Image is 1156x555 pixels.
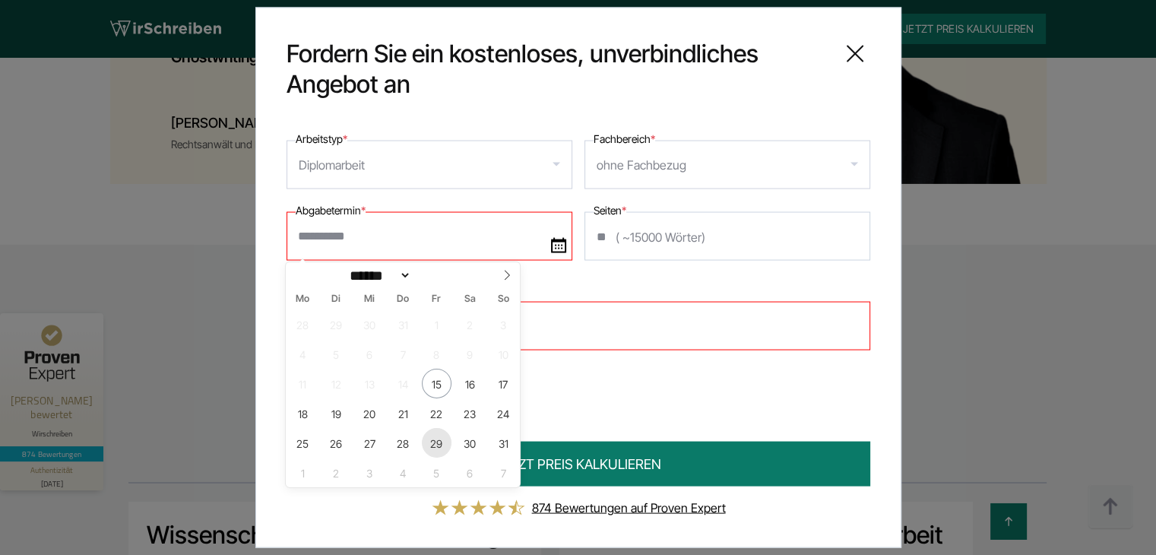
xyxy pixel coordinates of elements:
label: Seiten [594,201,626,220]
span: August 2, 2025 [455,309,485,339]
span: August 29, 2025 [422,428,451,458]
span: August 19, 2025 [321,398,351,428]
span: August 22, 2025 [422,398,451,428]
span: August 7, 2025 [388,339,418,369]
span: So [486,294,520,304]
span: Juli 29, 2025 [321,309,351,339]
label: Abgabetermin [296,201,366,220]
span: Di [319,294,353,304]
span: Fr [420,294,453,304]
span: September 7, 2025 [488,458,518,487]
span: Das ist ein Pflichtfeld [287,350,870,375]
span: August 25, 2025 [288,428,318,458]
span: August 13, 2025 [355,369,385,398]
input: Year [411,268,461,284]
span: August 24, 2025 [488,398,518,428]
span: Juli 30, 2025 [355,309,385,339]
span: Juli 31, 2025 [388,309,418,339]
span: August 8, 2025 [422,339,451,369]
span: August 28, 2025 [388,428,418,458]
span: August 5, 2025 [321,339,351,369]
span: August 10, 2025 [488,339,518,369]
label: Fachbereich [594,130,655,148]
span: September 4, 2025 [388,458,418,487]
span: August 15, 2025 [422,369,451,398]
span: August 23, 2025 [455,398,485,428]
span: Mo [286,294,319,304]
a: 874 Bewertungen auf Proven Expert [532,500,726,515]
span: September 2, 2025 [321,458,351,487]
span: September 3, 2025 [355,458,385,487]
span: August 18, 2025 [288,398,318,428]
span: August 30, 2025 [455,428,485,458]
select: Month [344,268,411,284]
span: August 27, 2025 [355,428,385,458]
span: Mi [353,294,386,304]
span: Fordern Sie ein kostenloses, unverbindliches Angebot an [287,39,828,100]
span: August 16, 2025 [455,369,485,398]
span: September 6, 2025 [455,458,485,487]
span: August 12, 2025 [321,369,351,398]
button: JETZT PREIS KALKULIEREN [287,442,870,487]
span: August 4, 2025 [288,339,318,369]
span: August 9, 2025 [455,339,485,369]
span: Sa [453,294,486,304]
span: August 3, 2025 [488,309,518,339]
span: Do [386,294,420,304]
img: date [551,238,566,253]
span: August 14, 2025 [388,369,418,398]
span: August 21, 2025 [388,398,418,428]
span: August 26, 2025 [321,428,351,458]
span: JETZT PREIS KALKULIEREN [496,454,661,474]
span: September 1, 2025 [288,458,318,487]
span: Juli 28, 2025 [288,309,318,339]
span: September 5, 2025 [422,458,451,487]
div: Diplomarbeit [299,153,365,177]
span: August 31, 2025 [488,428,518,458]
span: August 1, 2025 [422,309,451,339]
span: August 17, 2025 [488,369,518,398]
input: Das ist ein Pflichtfeld date [287,212,572,261]
div: ohne Fachbezug [597,153,686,177]
span: August 11, 2025 [288,369,318,398]
label: Arbeitstyp [296,130,347,148]
span: August 20, 2025 [355,398,385,428]
span: August 6, 2025 [355,339,385,369]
